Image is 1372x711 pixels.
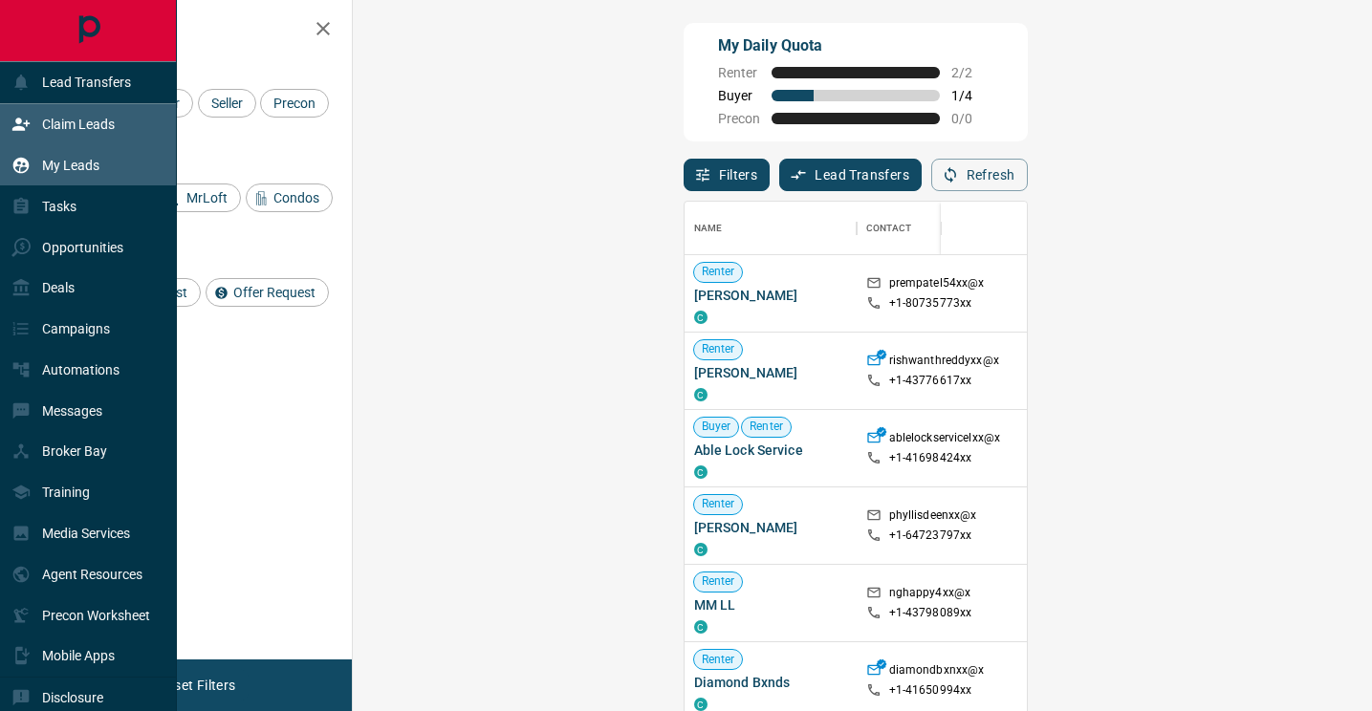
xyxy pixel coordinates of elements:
span: 0 / 0 [951,111,993,126]
div: Contact [866,202,912,255]
span: Precon [718,111,760,126]
div: condos.ca [694,465,708,479]
span: Offer Request [227,285,322,300]
span: Renter [718,65,760,80]
p: My Daily Quota [718,34,993,57]
button: Lead Transfers [779,159,922,191]
p: nghappy4xx@x [889,585,971,605]
div: condos.ca [694,388,708,401]
span: Precon [267,96,322,111]
p: +1- 43776617xx [889,373,972,389]
span: [PERSON_NAME] [694,286,847,305]
span: Renter [694,341,743,357]
span: Buyer [718,88,760,103]
div: Precon [260,89,329,118]
span: Renter [742,419,791,435]
div: condos.ca [694,543,708,556]
h2: Filters [61,19,333,42]
div: Offer Request [206,278,329,307]
span: 1 / 4 [951,88,993,103]
span: MM LL [694,595,847,614]
div: Name [685,202,857,255]
div: condos.ca [694,311,708,324]
div: condos.ca [694,620,708,634]
span: MrLoft [180,190,234,205]
span: Renter [694,652,743,668]
span: Renter [694,264,743,280]
span: Seller [205,96,250,111]
span: Buyer [694,419,739,435]
p: +1- 80735773xx [889,295,972,312]
p: prempatel54xx@x [889,275,985,295]
span: Diamond Bxnds [694,673,847,692]
button: Filters [684,159,771,191]
div: Seller [198,89,256,118]
p: ablelockservicelxx@x [889,430,1001,450]
span: Condos [267,190,326,205]
button: Reset Filters [145,669,248,701]
span: 2 / 2 [951,65,993,80]
p: phyllisdeenxx@x [889,507,977,528]
span: Able Lock Service [694,441,847,460]
button: Refresh [931,159,1028,191]
p: +1- 41650994xx [889,682,972,699]
p: +1- 64723797xx [889,528,972,544]
p: +1- 43798089xx [889,605,972,621]
div: condos.ca [694,698,708,711]
div: MrLoft [159,183,241,212]
span: Renter [694,573,743,590]
p: rishwanthreddyxx@x [889,353,999,373]
span: [PERSON_NAME] [694,518,847,537]
div: Name [694,202,723,255]
div: Condos [246,183,333,212]
p: +1- 41698424xx [889,450,972,466]
p: diamondbxnxx@x [889,662,985,682]
div: Contact [857,202,1010,255]
span: [PERSON_NAME] [694,363,847,382]
span: Renter [694,496,743,512]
